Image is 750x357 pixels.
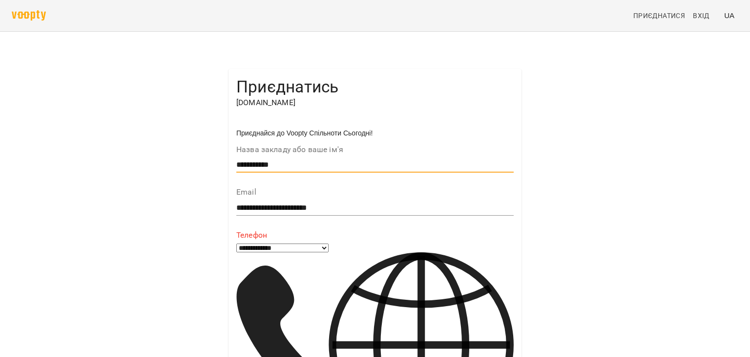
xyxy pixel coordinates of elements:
[236,97,514,109] p: [DOMAIN_NAME]
[693,10,709,22] span: Вхід
[236,231,514,239] label: Телефон
[12,10,46,21] img: voopty.png
[689,7,720,24] a: Вхід
[236,188,514,196] label: Email
[724,10,734,21] span: UA
[633,10,685,22] span: Приєднатися
[629,7,689,24] a: Приєднатися
[236,77,514,97] h4: Приєднатись
[236,244,329,252] select: Phone number country
[720,6,738,24] button: UA
[236,146,514,154] label: Назва закладу або ваше ім'я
